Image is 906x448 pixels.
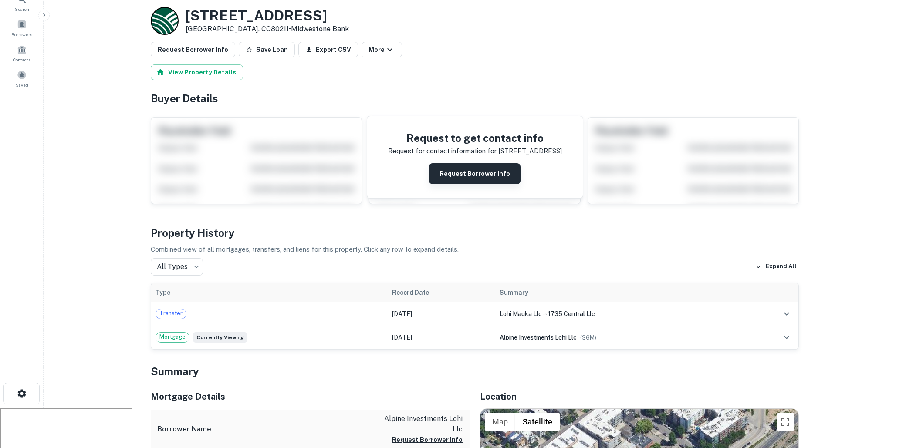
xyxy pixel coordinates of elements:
[500,309,739,319] div: →
[151,42,235,57] button: Request Borrower Info
[388,146,497,156] p: Request for contact information for
[388,302,495,326] td: [DATE]
[156,309,186,318] span: Transfer
[151,225,799,241] h4: Property History
[15,6,29,13] span: Search
[495,283,743,302] th: Summary
[151,64,243,80] button: View Property Details
[11,31,32,38] span: Borrowers
[239,42,295,57] button: Save Loan
[480,390,799,403] h5: Location
[186,24,349,34] p: [GEOGRAPHIC_DATA], CO80211 •
[384,414,463,435] p: alpine investments lohi llc
[186,7,349,24] h3: [STREET_ADDRESS]
[485,413,515,431] button: Show street map
[298,42,358,57] button: Export CSV
[500,310,542,317] span: lohi mauka llc
[779,330,794,345] button: expand row
[500,334,577,341] span: alpine investments lohi llc
[3,67,41,90] a: Saved
[13,56,30,63] span: Contacts
[151,258,203,276] div: All Types
[862,378,906,420] iframe: Chat Widget
[388,326,495,349] td: [DATE]
[548,310,595,317] span: 1735 central llc
[151,364,799,379] h4: Summary
[779,307,794,321] button: expand row
[515,413,560,431] button: Show satellite imagery
[388,130,562,146] h4: Request to get contact info
[388,283,495,302] th: Record Date
[291,25,349,33] a: Midwestone Bank
[156,333,189,341] span: Mortgage
[193,332,247,343] span: Currently viewing
[16,81,28,88] span: Saved
[362,42,402,57] button: More
[777,413,794,431] button: Toggle fullscreen view
[151,91,799,106] h4: Buyer Details
[753,260,799,273] button: Expand All
[3,41,41,65] a: Contacts
[151,283,388,302] th: Type
[3,16,41,40] a: Borrowers
[580,334,596,341] span: ($ 6M )
[498,146,562,156] p: [STREET_ADDRESS]
[151,390,470,403] h5: Mortgage Details
[392,435,463,445] button: Request Borrower Info
[158,424,211,435] h6: Borrower Name
[151,244,799,255] p: Combined view of all mortgages, transfers, and liens for this property. Click any row to expand d...
[429,163,521,184] button: Request Borrower Info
